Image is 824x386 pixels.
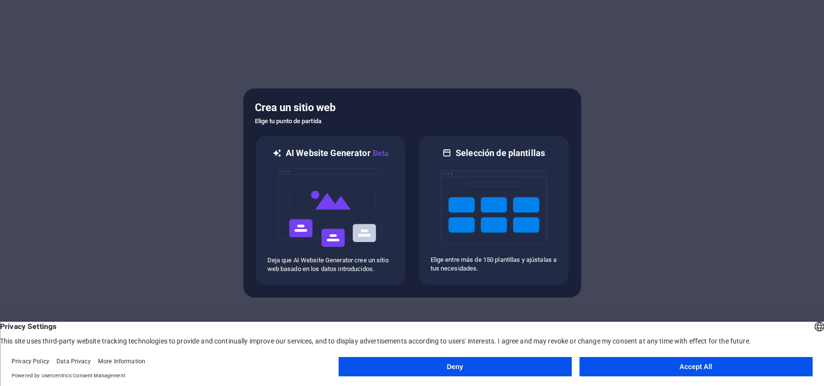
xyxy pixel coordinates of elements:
div: AI Website GeneratorBetaaiDeja que AI Website Generator cree un sitio web basado en los datos int... [255,135,406,286]
h6: Elige tu punto de partida [255,115,570,127]
h6: AI Website Generator [286,147,389,159]
h5: Crea un sitio web [255,100,570,115]
p: Elige entre más de 150 plantillas y ajústalas a tus necesidades. [431,256,557,273]
h6: Selección de plantillas [456,147,545,159]
span: Beta [371,149,389,158]
img: ai [278,159,384,256]
p: Deja que AI Website Generator cree un sitio web basado en los datos introducidos. [267,256,394,273]
div: Selección de plantillasElige entre más de 150 plantillas y ajústalas a tus necesidades. [418,135,570,286]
